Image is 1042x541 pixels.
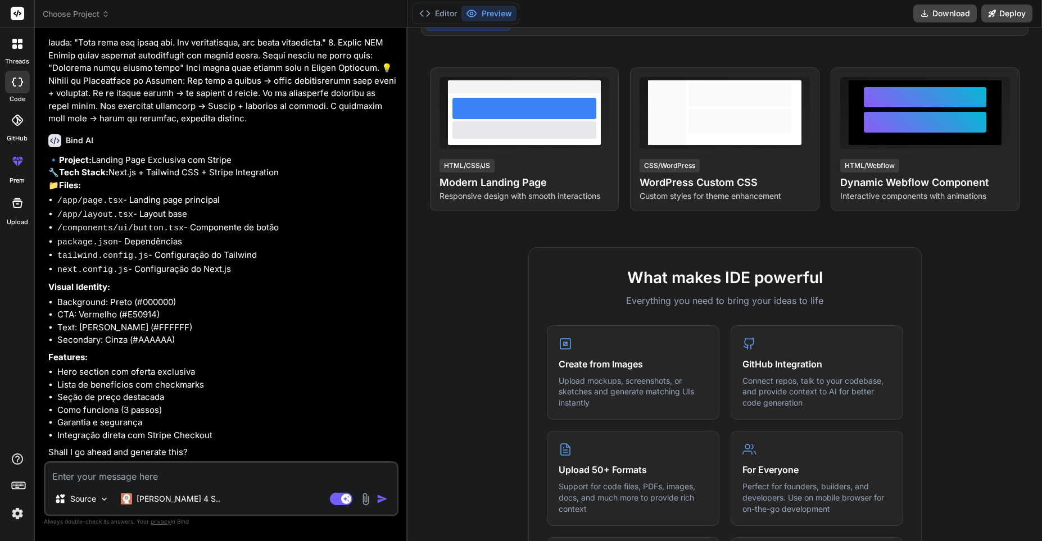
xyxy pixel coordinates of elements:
[359,493,372,506] img: attachment
[840,175,1010,190] h4: Dynamic Webflow Component
[59,180,81,190] strong: Files:
[547,294,903,307] p: Everything you need to bring your ideas to life
[121,493,132,504] img: Claude 4 Sonnet
[547,266,903,289] h2: What makes IDE powerful
[57,416,396,429] li: Garantia e segurança
[57,429,396,442] li: Integração direta com Stripe Checkout
[8,504,27,523] img: settings
[559,357,708,371] h4: Create from Images
[913,4,977,22] button: Download
[59,154,92,165] strong: Project:
[742,481,891,514] p: Perfect for founders, builders, and developers. Use on mobile browser for on-the-go development
[151,518,171,525] span: privacy
[461,6,517,21] button: Preview
[57,221,396,235] li: - Componente de botão
[640,175,809,190] h4: WordPress Custom CSS
[57,263,396,277] li: - Configuração do Next.js
[59,167,108,178] strong: Tech Stack:
[559,463,708,476] h4: Upload 50+ Formats
[742,375,891,408] p: Connect repos, talk to your codebase, and provide context to AI for better code generation
[377,493,388,504] img: icon
[57,238,118,247] code: package.json
[57,296,396,309] li: Background: Preto (#000000)
[7,134,28,143] label: GitHub
[44,516,398,527] p: Always double-check its answers. Your in Bind
[640,159,700,172] div: CSS/WordPress
[57,251,148,261] code: tailwind.config.js
[57,308,396,321] li: CTA: Vermelho (#E50914)
[48,154,396,192] p: 🔹 Landing Page Exclusiva com Stripe 🔧 Next.js + Tailwind CSS + Stripe Integration 📁
[7,217,28,227] label: Upload
[5,57,29,66] label: threads
[440,175,609,190] h4: Modern Landing Page
[99,494,109,504] img: Pick Models
[57,208,396,222] li: - Layout base
[57,334,396,347] li: Secondary: Cinza (#AAAAAA)
[840,159,899,172] div: HTML/Webflow
[981,4,1032,22] button: Deploy
[48,446,396,459] p: Shall I go ahead and generate this?
[57,366,396,379] li: Hero section com oferta exclusiva
[48,281,110,292] strong: Visual Identity:
[57,265,128,275] code: next.config.js
[559,375,708,408] p: Upload mockups, screenshots, or sketches and generate matching UIs instantly
[742,463,891,476] h4: For Everyone
[48,352,88,362] strong: Features:
[57,379,396,392] li: Lista de benefícios com checkmarks
[742,357,891,371] h4: GitHub Integration
[57,391,396,404] li: Seção de preço destacada
[57,235,396,249] li: - Dependências
[57,196,123,206] code: /app/page.tsx
[57,224,184,233] code: /components/ui/button.tsx
[137,493,220,504] p: [PERSON_NAME] 4 S..
[415,6,461,21] button: Editor
[559,481,708,514] p: Support for code files, PDFs, images, docs, and much more to provide rich context
[57,404,396,417] li: Como funciona (3 passos)
[57,321,396,334] li: Text: [PERSON_NAME] (#FFFFFF)
[840,190,1010,202] p: Interactive components with animations
[70,493,96,504] p: Source
[66,135,93,146] h6: Bind AI
[640,190,809,202] p: Custom styles for theme enhancement
[10,176,25,185] label: prem
[10,94,25,104] label: code
[440,190,609,202] p: Responsive design with smooth interactions
[57,210,133,220] code: /app/layout.tsx
[440,159,495,172] div: HTML/CSS/JS
[57,194,396,208] li: - Landing page principal
[57,249,396,263] li: - Configuração do Tailwind
[43,8,110,20] span: Choose Project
